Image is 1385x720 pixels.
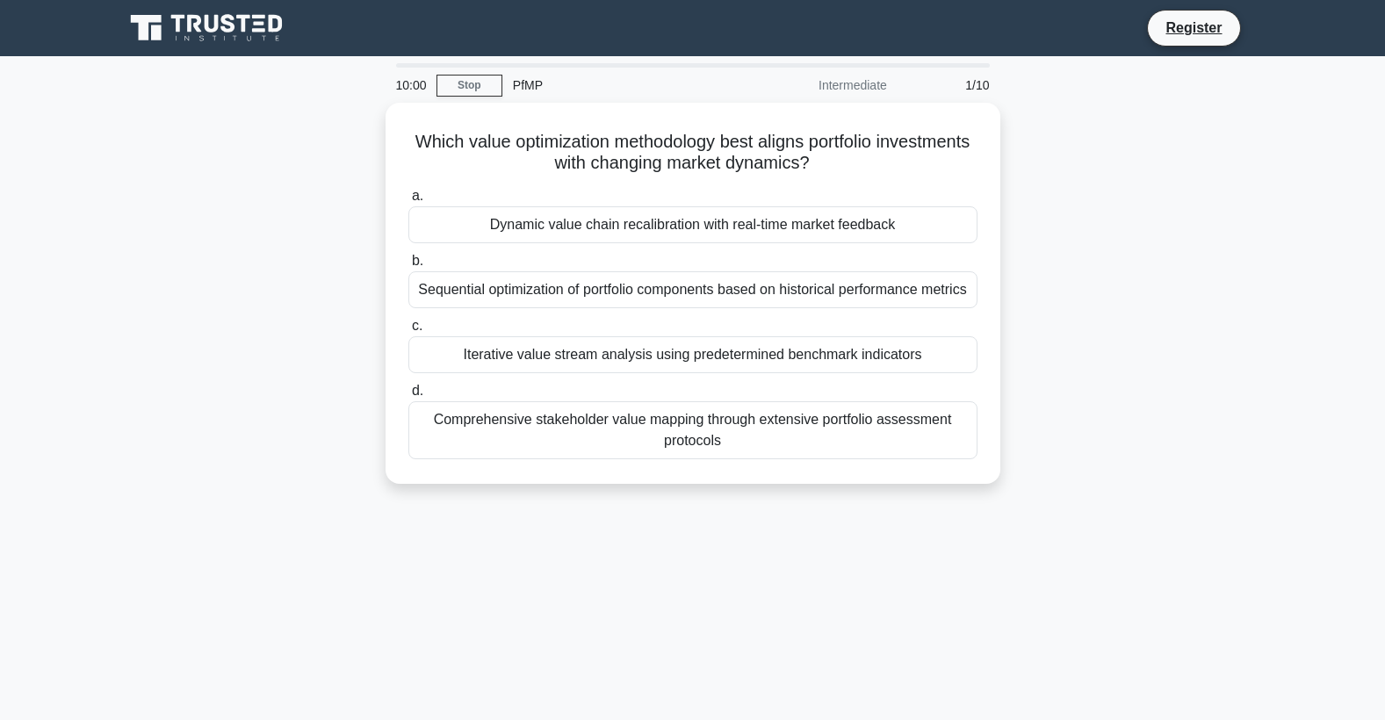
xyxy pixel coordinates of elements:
[412,253,423,268] span: b.
[412,318,422,333] span: c.
[412,383,423,398] span: d.
[386,68,436,103] div: 10:00
[1155,17,1232,39] a: Register
[408,271,977,308] div: Sequential optimization of portfolio components based on historical performance metrics
[744,68,898,103] div: Intermediate
[408,401,977,459] div: Comprehensive stakeholder value mapping through extensive portfolio assessment protocols
[408,336,977,373] div: Iterative value stream analysis using predetermined benchmark indicators
[407,131,979,175] h5: Which value optimization methodology best aligns portfolio investments with changing market dynam...
[502,68,744,103] div: PfMP
[898,68,1000,103] div: 1/10
[412,188,423,203] span: a.
[408,206,977,243] div: Dynamic value chain recalibration with real-time market feedback
[436,75,502,97] a: Stop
